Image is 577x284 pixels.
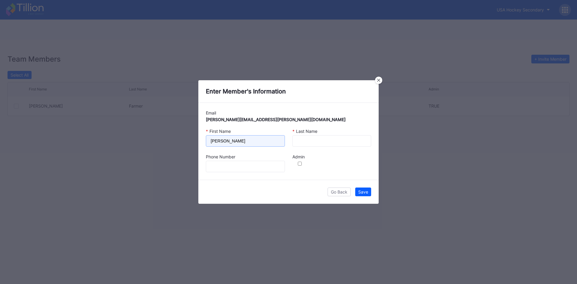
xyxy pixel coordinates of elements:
[206,110,371,122] div: Email
[206,154,235,159] div: Phone Number
[331,189,347,194] div: Go Back
[209,129,231,134] div: First Name
[198,80,379,103] div: Enter Member's Information
[292,154,305,159] div: Admin
[328,188,351,196] button: Go Back
[206,117,371,122] div: [PERSON_NAME][EMAIL_ADDRESS][PERSON_NAME][DOMAIN_NAME]
[355,188,371,196] button: Save
[296,129,317,134] div: Last Name
[358,189,368,194] div: Save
